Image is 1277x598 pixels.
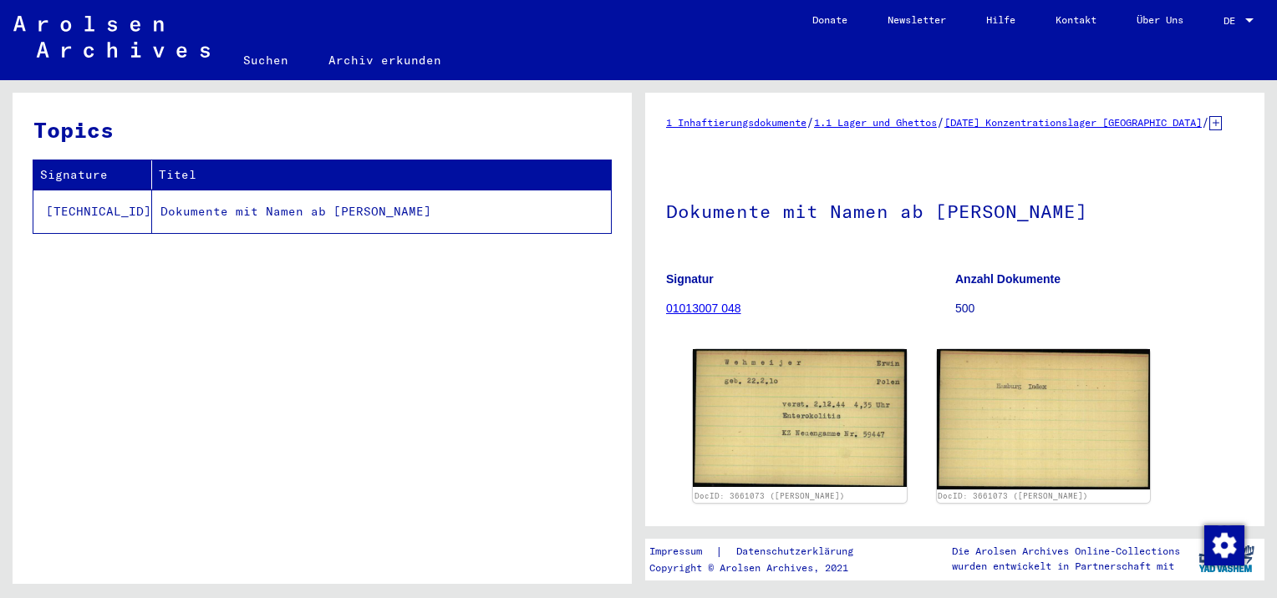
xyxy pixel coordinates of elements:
p: Copyright © Arolsen Archives, 2021 [649,560,873,575]
span: / [937,114,944,129]
b: Anzahl Dokumente [955,272,1061,286]
img: 001.jpg [693,349,907,487]
span: / [806,114,814,129]
p: wurden entwickelt in Partnerschaft mit [952,559,1180,574]
a: 1.1 Lager und Ghettos [814,116,937,129]
img: yv_logo.png [1195,538,1258,580]
a: 01013007 048 [666,302,741,315]
span: DE [1224,15,1242,27]
b: Signatur [666,272,714,286]
img: Zustimmung ändern [1204,525,1244,565]
div: | [649,543,873,560]
p: Die Arolsen Archives Online-Collections [952,544,1180,559]
a: Archiv erkunden [308,40,461,80]
a: Impressum [649,543,715,560]
a: 1 Inhaftierungsdokumente [666,116,806,129]
p: 500 [955,300,1244,317]
th: Titel [152,160,611,190]
div: Zustimmung ändern [1203,525,1244,565]
th: Signature [33,160,152,190]
h1: Dokumente mit Namen ab [PERSON_NAME] [666,173,1244,246]
span: / [1202,114,1209,129]
a: [DATE] Konzentrationslager [GEOGRAPHIC_DATA] [944,116,1202,129]
a: DocID: 3661073 ([PERSON_NAME]) [694,491,845,500]
a: DocID: 3661073 ([PERSON_NAME]) [938,491,1088,500]
h3: Topics [33,114,610,146]
img: Arolsen_neg.svg [13,16,210,58]
td: [TECHNICAL_ID] [33,190,152,233]
img: 002.jpg [937,349,1151,489]
a: Suchen [223,40,308,80]
td: Dokumente mit Namen ab [PERSON_NAME] [152,190,611,233]
a: Datenschutzerklärung [723,543,873,560]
